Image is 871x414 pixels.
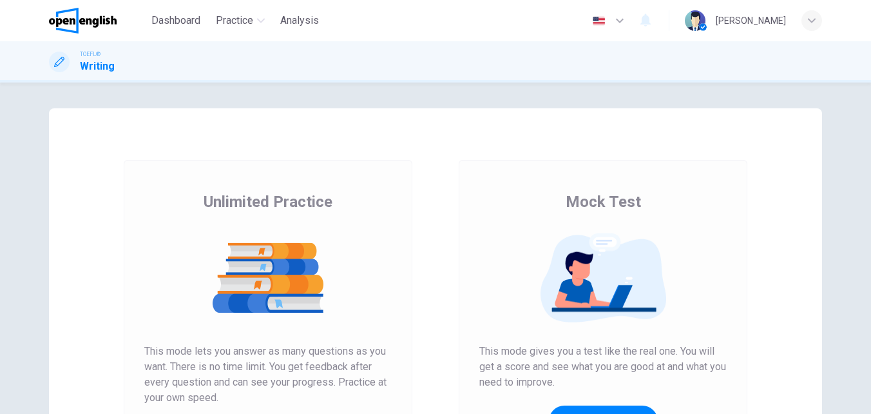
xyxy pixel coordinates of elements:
div: [PERSON_NAME] [716,13,786,28]
img: OpenEnglish logo [49,8,117,34]
span: Analysis [280,13,319,28]
span: Practice [216,13,253,28]
span: Mock Test [566,192,641,212]
img: en [591,16,607,26]
button: Dashboard [146,9,206,32]
span: This mode lets you answer as many questions as you want. There is no time limit. You get feedback... [144,344,392,406]
img: Profile picture [685,10,705,31]
span: Dashboard [151,13,200,28]
span: Unlimited Practice [204,192,332,212]
span: TOEFL® [80,50,100,59]
h1: Writing [80,59,115,74]
span: This mode gives you a test like the real one. You will get a score and see what you are good at a... [479,344,727,390]
button: Analysis [275,9,324,32]
button: Practice [211,9,270,32]
a: OpenEnglish logo [49,8,146,34]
